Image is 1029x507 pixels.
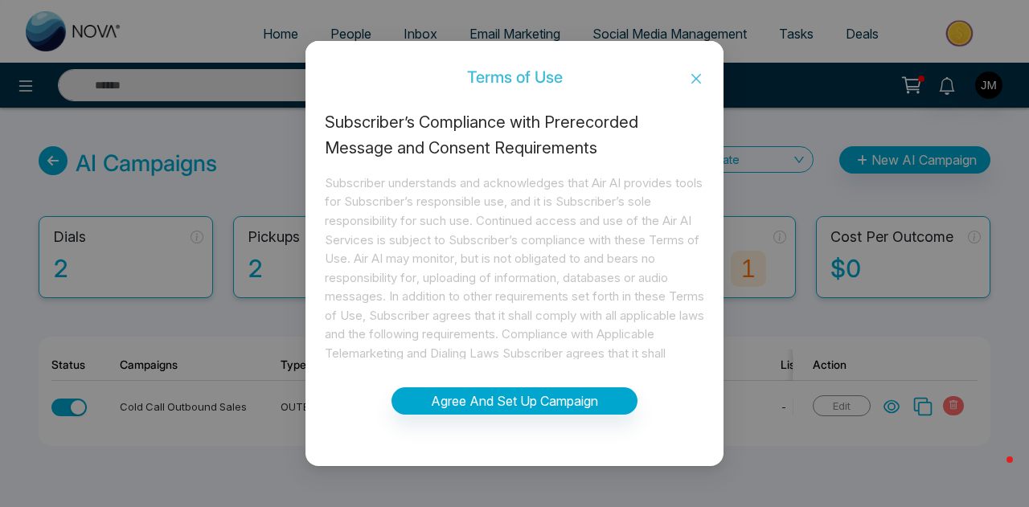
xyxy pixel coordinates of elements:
[325,110,704,161] div: Subscriber’s Compliance with Prerecorded Message and Consent Requirements
[690,72,703,85] span: close
[392,387,637,415] button: Agree And Set Up Campaign
[325,174,704,359] div: Subscriber understands and acknowledges that Air AI provides tools for Subscriber’s responsible u...
[305,68,724,86] div: Terms of Use
[669,57,724,100] button: Close
[974,452,1013,491] iframe: Intercom live chat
